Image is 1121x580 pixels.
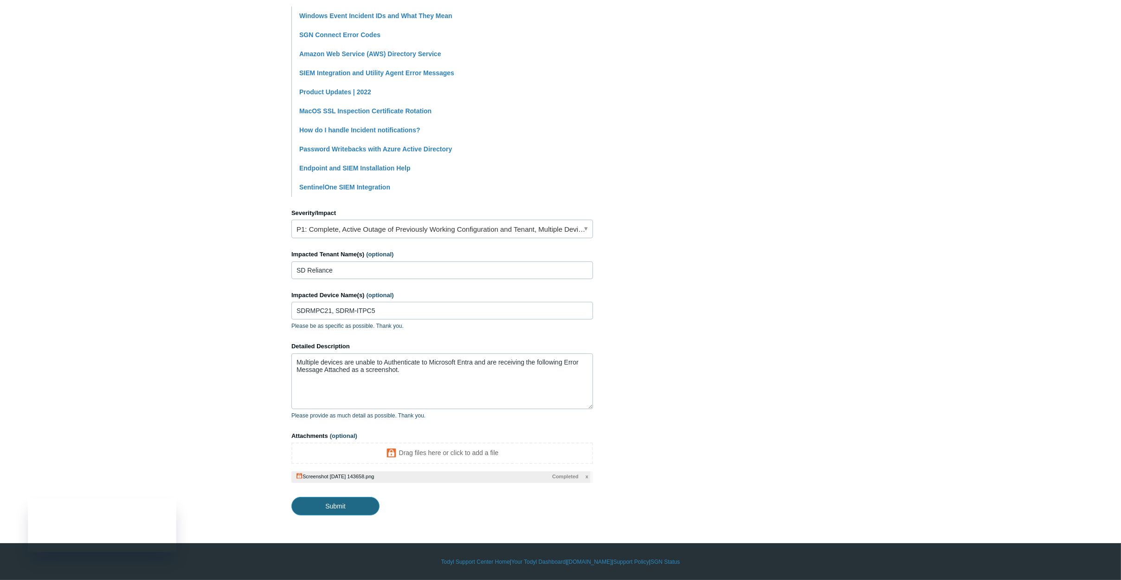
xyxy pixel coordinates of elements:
span: x [586,473,588,481]
span: (optional) [366,251,393,258]
a: SIEM Integration and Utility Agent Error Messages [299,69,454,77]
label: Detailed Description [291,342,593,351]
span: Completed [552,473,579,481]
iframe: Todyl Status [28,499,176,552]
p: Please provide as much detail as possible. Thank you. [291,411,593,420]
a: Support Policy [613,558,649,566]
a: Amazon Web Service (AWS) Directory Service [299,50,441,58]
a: Endpoint and SIEM Installation Help [299,164,411,172]
a: MacOS SSL Inspection Certificate Rotation [299,107,432,115]
a: Windows Event Incident IDs and What They Mean [299,12,452,20]
label: Impacted Device Name(s) [291,291,593,300]
a: Password Writebacks with Azure Active Directory [299,145,452,153]
a: How do I handle Incident notifications? [299,126,420,134]
label: Impacted Tenant Name(s) [291,250,593,259]
a: [DOMAIN_NAME] [567,558,612,566]
input: Submit [291,497,380,515]
a: SentinelOne SIEM Integration [299,183,390,191]
a: Product Updates | 2022 [299,88,371,96]
a: SGN Connect Error Codes [299,31,380,39]
span: (optional) [330,432,357,439]
a: P1: Complete, Active Outage of Previously Working Configuration and Tenant, Multiple Devices [291,220,593,238]
label: Attachments [291,431,593,441]
a: SGN Status [651,558,680,566]
a: Todyl Support Center Home [441,558,510,566]
p: Please be as specific as possible. Thank you. [291,322,593,330]
label: Severity/Impact [291,209,593,218]
div: | | | | [291,558,830,566]
span: (optional) [367,292,394,299]
a: Your Todyl Dashboard [511,558,566,566]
